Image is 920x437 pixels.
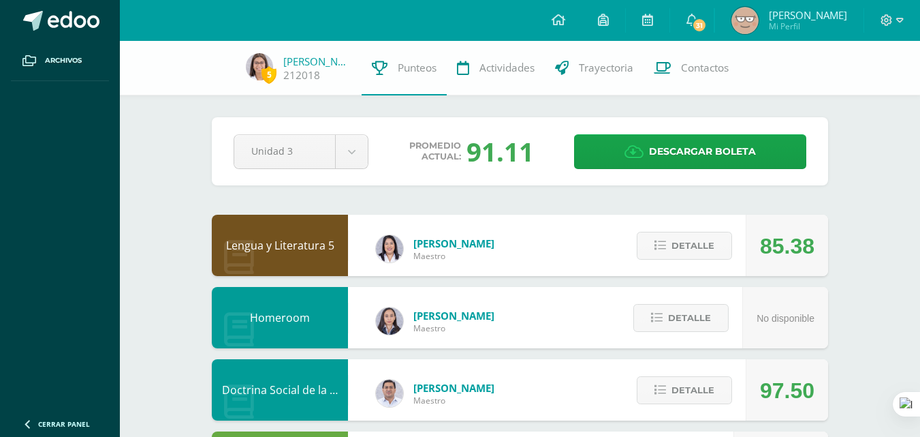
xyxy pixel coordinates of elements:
[234,135,368,168] a: Unidad 3
[261,66,276,83] span: 5
[246,53,273,80] img: 5314e2d780592f124e930c7ca26f6512.png
[398,61,437,75] span: Punteos
[760,360,814,421] div: 97.50
[668,305,711,331] span: Detalle
[769,20,847,32] span: Mi Perfil
[633,304,729,332] button: Detalle
[413,309,494,322] span: [PERSON_NAME]
[637,232,732,260] button: Detalle
[757,313,814,324] span: No disponible
[447,41,545,95] a: Actividades
[731,7,759,34] img: c28e96c64a857f88dd0d4ccb8c9396fa.png
[212,215,348,276] div: Lengua y Literatura 5
[769,8,847,22] span: [PERSON_NAME]
[45,55,82,66] span: Archivos
[376,307,403,335] img: 35694fb3d471466e11a043d39e0d13e5.png
[409,140,461,162] span: Promedio actual:
[637,376,732,404] button: Detalle
[760,215,814,277] div: 85.38
[362,41,447,95] a: Punteos
[413,395,494,406] span: Maestro
[671,233,714,258] span: Detalle
[11,41,109,81] a: Archivos
[413,322,494,334] span: Maestro
[545,41,644,95] a: Trayectoria
[376,235,403,262] img: fd1196377973db38ffd7ffd912a4bf7e.png
[466,134,534,169] div: 91.11
[671,378,714,403] span: Detalle
[376,380,403,407] img: 15aaa72b904403ebb7ec886ca542c491.png
[579,61,633,75] span: Trayectoria
[681,61,729,75] span: Contactos
[212,287,348,348] div: Homeroom
[413,237,494,250] span: [PERSON_NAME]
[649,135,756,168] span: Descargar boleta
[283,55,351,68] a: [PERSON_NAME]
[692,18,707,33] span: 31
[283,68,320,82] a: 212018
[413,381,494,395] span: [PERSON_NAME]
[479,61,535,75] span: Actividades
[413,250,494,262] span: Maestro
[574,134,806,169] a: Descargar boleta
[212,359,348,421] div: Doctrina Social de la Iglesia
[38,419,90,429] span: Cerrar panel
[644,41,739,95] a: Contactos
[251,135,318,167] span: Unidad 3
